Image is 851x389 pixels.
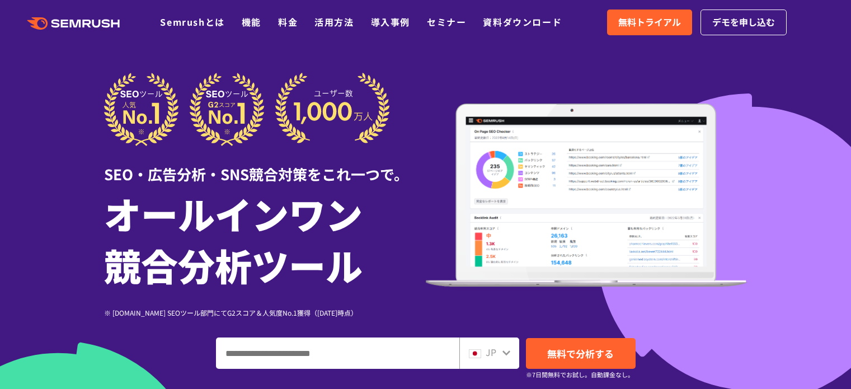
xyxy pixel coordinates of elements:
a: 無料トライアル [607,10,692,35]
a: デモを申し込む [700,10,787,35]
a: 資料ダウンロード [483,15,562,29]
input: ドメイン、キーワードまたはURLを入力してください [217,338,459,368]
a: セミナー [427,15,466,29]
a: 無料で分析する [526,338,636,369]
span: デモを申し込む [712,15,775,30]
a: 機能 [242,15,261,29]
h1: オールインワン 競合分析ツール [104,188,426,290]
small: ※7日間無料でお試し。自動課金なし。 [526,369,634,380]
a: Semrushとは [160,15,224,29]
span: 無料トライアル [618,15,681,30]
span: JP [486,345,496,359]
div: ※ [DOMAIN_NAME] SEOツール部門にてG2スコア＆人気度No.1獲得（[DATE]時点） [104,307,426,318]
a: 導入事例 [371,15,410,29]
a: 活用方法 [314,15,354,29]
div: SEO・広告分析・SNS競合対策をこれ一つで。 [104,146,426,185]
span: 無料で分析する [547,346,614,360]
a: 料金 [278,15,298,29]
